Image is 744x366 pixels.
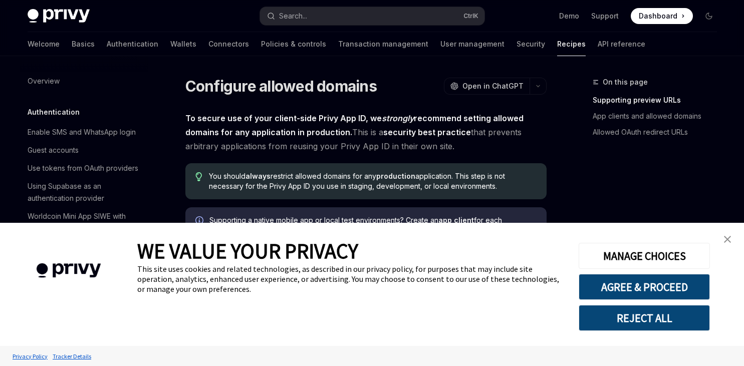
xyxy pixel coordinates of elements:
[209,215,537,245] span: Supporting a native mobile app or local test environments? Create an for each environment you wan...
[261,32,326,56] a: Policies & controls
[28,144,79,156] div: Guest accounts
[593,124,725,140] a: Allowed OAuth redirect URLs
[28,75,60,87] div: Overview
[717,229,737,249] a: close banner
[383,127,471,137] strong: security best practice
[260,7,484,25] button: Search...CtrlK
[137,264,564,294] div: This site uses cookies and related technologies, as described in our privacy policy, for purposes...
[185,113,524,137] strong: To secure use of your client-side Privy App ID, we recommend setting allowed domains for any appl...
[557,32,586,56] a: Recipes
[28,210,142,234] div: Worldcoin Mini App SIWE with Privy
[20,177,148,207] a: Using Supabase as an authentication provider
[28,106,80,118] h5: Authentication
[15,249,122,292] img: company logo
[463,12,478,20] span: Ctrl K
[438,216,474,225] a: app client
[444,78,530,95] button: Open in ChatGPT
[209,171,536,191] span: You should restrict allowed domains for any application. This step is not necessary for the Privy...
[376,172,415,180] strong: production
[20,123,148,141] a: Enable SMS and WhatsApp login
[724,236,731,243] img: close banner
[701,8,717,24] button: Toggle dark mode
[462,81,524,91] span: Open in ChatGPT
[382,113,414,123] em: strongly
[10,347,50,365] a: Privacy Policy
[20,159,148,177] a: Use tokens from OAuth providers
[593,92,725,108] a: Supporting preview URLs
[517,32,545,56] a: Security
[440,32,505,56] a: User management
[245,172,271,180] strong: always
[28,9,90,23] img: dark logo
[279,10,307,22] div: Search...
[559,11,579,21] a: Demo
[598,32,645,56] a: API reference
[72,32,95,56] a: Basics
[579,243,710,269] button: MANAGE CHOICES
[28,180,142,204] div: Using Supabase as an authentication provider
[579,305,710,331] button: REJECT ALL
[20,141,148,159] a: Guest accounts
[593,108,725,124] a: App clients and allowed domains
[639,11,677,21] span: Dashboard
[195,172,202,181] svg: Tip
[579,274,710,300] button: AGREE & PROCEED
[208,32,249,56] a: Connectors
[137,238,358,264] span: WE VALUE YOUR PRIVACY
[20,72,148,90] a: Overview
[28,126,136,138] div: Enable SMS and WhatsApp login
[170,32,196,56] a: Wallets
[28,162,138,174] div: Use tokens from OAuth providers
[50,347,94,365] a: Tracker Details
[591,11,619,21] a: Support
[603,76,648,88] span: On this page
[20,207,148,237] a: Worldcoin Mini App SIWE with Privy
[338,32,428,56] a: Transaction management
[185,77,377,95] h1: Configure allowed domains
[107,32,158,56] a: Authentication
[185,111,547,153] span: This is a that prevents arbitrary applications from reusing your Privy App ID in their own site.
[631,8,693,24] a: Dashboard
[28,32,60,56] a: Welcome
[195,216,205,226] svg: Info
